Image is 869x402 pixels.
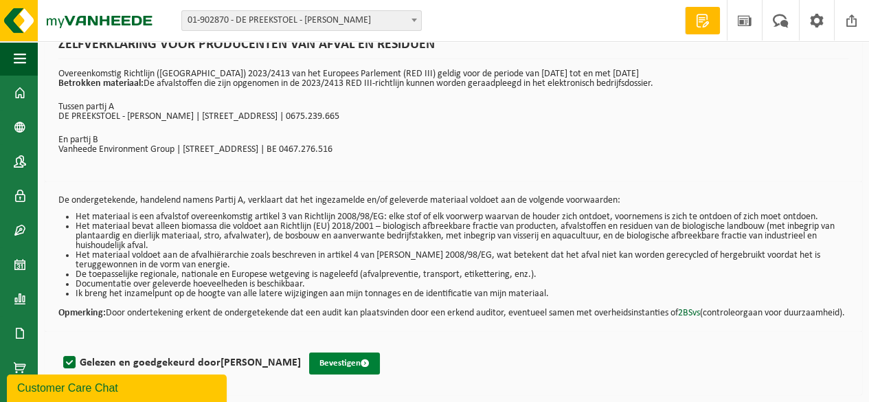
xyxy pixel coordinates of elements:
[76,251,848,270] li: Het materiaal voldoet aan de afvalhiërarchie zoals beschreven in artikel 4 van [PERSON_NAME] 2008...
[76,280,848,289] li: Documentatie over geleverde hoeveelheden is beschikbaar.
[309,353,380,375] button: Bevestigen
[58,299,848,318] p: Door ondertekening erkent de ondergetekende dat een audit kan plaatsvinden door een erkend audito...
[76,212,848,222] li: Het materiaal is een afvalstof overeenkomstig artikel 3 van Richtlijn 2008/98/EG: elke stof of el...
[182,11,421,30] span: 01-902870 - DE PREEKSTOEL - SAMYN NADINE - DRANOUTER
[7,372,229,402] iframe: chat widget
[58,78,144,89] strong: Betrokken materiaal:
[76,289,848,299] li: Ik breng het inzamelpunt op de hoogte van alle latere wijzigingen aan mijn tonnages en de identif...
[76,270,848,280] li: De toepasselijke regionale, nationale en Europese wetgeving is nageleefd (afvalpreventie, transpo...
[58,102,848,112] p: Tussen partij A
[58,112,848,122] p: DE PREEKSTOEL - [PERSON_NAME] | [STREET_ADDRESS] | 0675.239.665
[58,38,848,59] h1: ZELFVERKLARING VOOR PRODUCENTEN VAN AFVAL EN RESIDUEN
[58,69,848,89] p: Overeenkomstig Richtlijn ([GEOGRAPHIC_DATA]) 2023/2413 van het Europees Parlement (RED III) geldi...
[181,10,422,31] span: 01-902870 - DE PREEKSTOEL - SAMYN NADINE - DRANOUTER
[76,222,848,251] li: Het materiaal bevat alleen biomassa die voldoet aan Richtlijn (EU) 2018/2001 – biologisch afbreek...
[678,308,700,318] a: 2BSvs
[58,135,848,145] p: En partij B
[58,308,106,318] strong: Opmerking:
[221,357,301,368] strong: [PERSON_NAME]
[58,145,848,155] p: Vanheede Environment Group | [STREET_ADDRESS] | BE 0467.276.516
[58,196,848,205] p: De ondergetekende, handelend namens Partij A, verklaart dat het ingezamelde en/of geleverde mater...
[60,353,301,373] label: Gelezen en goedgekeurd door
